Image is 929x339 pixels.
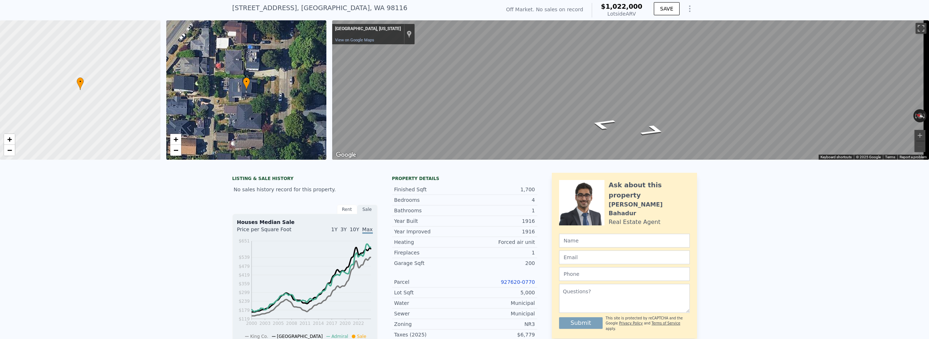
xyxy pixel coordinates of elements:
button: Zoom in [914,130,925,141]
tspan: $299 [239,290,250,295]
span: Max [362,226,373,234]
div: NR3 [465,320,535,328]
div: 5,000 [465,289,535,296]
span: [GEOGRAPHIC_DATA] [277,334,323,339]
input: Name [559,234,690,248]
div: Municipal [465,299,535,307]
a: Report a problem [900,155,927,159]
button: Rotate counterclockwise [913,109,917,122]
button: Keyboard shortcuts [820,155,852,160]
div: [STREET_ADDRESS] , [GEOGRAPHIC_DATA] , WA 98116 [232,3,408,13]
path: Go South [629,122,676,139]
tspan: $179 [239,308,250,313]
span: 1Y [331,226,337,232]
tspan: $479 [239,264,250,269]
span: King Co. [250,334,268,339]
span: 10Y [350,226,359,232]
span: • [243,78,250,85]
span: © 2025 Google [856,155,881,159]
tspan: $539 [239,255,250,260]
div: Street View [332,20,929,160]
tspan: $651 [239,238,250,244]
tspan: $359 [239,281,250,286]
div: Year Improved [394,228,465,235]
div: Water [394,299,465,307]
div: Rent [337,205,357,214]
tspan: 2008 [286,321,297,326]
div: Houses Median Sale [237,218,373,226]
div: Municipal [465,310,535,317]
img: Google [334,150,358,160]
div: 200 [465,260,535,267]
button: SAVE [654,2,679,15]
a: Terms (opens in new tab) [885,155,895,159]
div: • [243,77,250,90]
div: Property details [392,176,537,181]
button: Show Options [683,1,697,16]
button: Toggle fullscreen view [916,23,926,34]
div: Zoning [394,320,465,328]
div: Price per Square Foot [237,226,305,237]
tspan: 2017 [326,321,337,326]
span: − [7,146,12,155]
div: Sewer [394,310,465,317]
div: Bedrooms [394,196,465,204]
button: Reset the view [913,111,927,121]
button: Rotate clockwise [923,109,927,122]
span: $1,022,000 [601,3,642,10]
button: Submit [559,317,603,329]
input: Email [559,250,690,264]
tspan: $419 [239,273,250,278]
div: 1916 [465,217,535,225]
span: + [173,135,178,144]
tspan: $119 [239,316,250,322]
tspan: 2011 [299,321,310,326]
div: This site is protected by reCAPTCHA and the Google and apply. [606,316,689,331]
div: 1 [465,249,535,256]
div: Garage Sqft [394,260,465,267]
div: Year Built [394,217,465,225]
div: Lotside ARV [601,10,642,17]
div: LISTING & SALE HISTORY [232,176,378,183]
span: − [173,146,178,155]
div: 4 [465,196,535,204]
a: Zoom in [4,134,15,145]
a: Zoom out [4,145,15,156]
div: [PERSON_NAME] Bahadur [609,200,690,218]
div: Ask about this property [609,180,690,200]
div: No sales history record for this property. [232,183,378,196]
a: Open this area in Google Maps (opens a new window) [334,150,358,160]
a: Privacy Policy [619,321,643,325]
tspan: 2003 [259,321,270,326]
span: 3Y [341,226,347,232]
span: Sale [357,334,366,339]
div: Real Estate Agent [609,218,661,226]
div: 1 [465,207,535,214]
a: Show location on map [407,30,412,38]
div: 1916 [465,228,535,235]
div: Bathrooms [394,207,465,214]
tspan: 2022 [353,321,364,326]
span: • [77,78,84,85]
div: • [77,77,84,90]
a: Terms of Service [652,321,680,325]
div: Taxes (2025) [394,331,465,338]
div: Heating [394,238,465,246]
a: Zoom in [170,134,181,145]
path: Go North [579,115,626,132]
div: Fireplaces [394,249,465,256]
tspan: 2005 [273,321,284,326]
button: Zoom out [914,141,925,152]
input: Phone [559,267,690,281]
span: + [7,135,12,144]
div: Map [332,20,929,160]
a: 927620-0770 [501,279,535,285]
a: Zoom out [170,145,181,156]
div: Sale [357,205,378,214]
tspan: 2020 [339,321,351,326]
div: [GEOGRAPHIC_DATA], [US_STATE] [335,26,401,32]
div: 1,700 [465,186,535,193]
tspan: 2000 [246,321,257,326]
div: $6,779 [465,331,535,338]
tspan: 2014 [313,321,324,326]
